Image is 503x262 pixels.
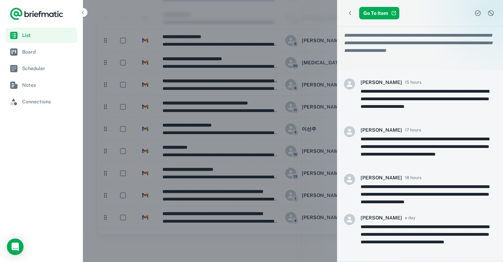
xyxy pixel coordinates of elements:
[22,81,74,89] span: Notes
[486,8,496,18] button: Dismiss task
[6,77,77,93] a: Notes
[405,127,421,133] span: 17 hours
[361,214,402,222] h6: [PERSON_NAME]
[344,7,356,19] button: Back
[361,174,402,181] h6: [PERSON_NAME]
[22,31,74,39] span: List
[6,94,77,109] a: Connections
[361,78,402,86] h6: [PERSON_NAME]
[361,126,402,134] h6: [PERSON_NAME]
[473,8,483,18] button: Complete task
[6,61,77,76] a: Scheduler
[405,215,415,221] span: a day
[337,27,503,262] div: scrollable content
[7,238,24,255] div: Load Chat
[359,7,399,19] a: Go To Item
[22,48,74,56] span: Board
[10,7,64,21] a: Logo
[6,28,77,43] a: List
[405,79,421,85] span: 15 hours
[6,44,77,59] a: Board
[22,65,74,72] span: Scheduler
[22,98,74,105] span: Connections
[405,175,421,181] span: 18 hours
